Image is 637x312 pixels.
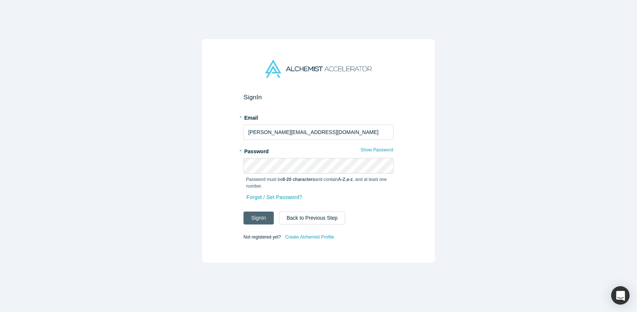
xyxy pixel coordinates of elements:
strong: A-Z [338,177,345,182]
h2: Sign In [243,93,394,101]
img: Alchemist Accelerator Logo [265,60,372,78]
label: Password [243,145,394,155]
span: Not registered yet? [243,234,281,240]
label: Email [243,112,394,122]
strong: 8-20 characters [283,177,315,182]
button: Back to Previous Step [279,212,345,224]
a: Create Alchemist Profile [285,232,334,242]
p: Password must be and contain , , and at least one number. [246,176,391,189]
strong: a-z [347,177,353,182]
a: Forgot / Set Password? [246,191,303,204]
button: Show Password [360,145,394,155]
button: SignIn [243,212,274,224]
